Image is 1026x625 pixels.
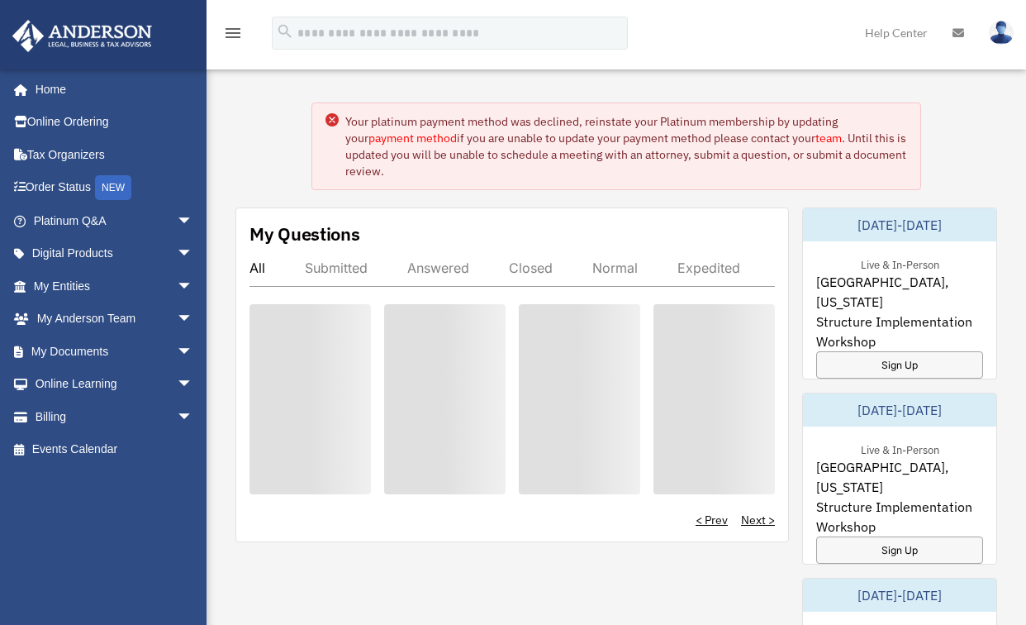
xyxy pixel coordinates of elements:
a: Online Learningarrow_drop_down [12,368,218,401]
div: All [249,260,265,276]
span: arrow_drop_down [177,368,210,402]
a: Tax Organizers [12,138,218,171]
span: arrow_drop_down [177,237,210,271]
a: My Entitiesarrow_drop_down [12,270,218,303]
div: Closed [509,260,553,276]
i: menu [223,23,243,43]
a: menu [223,29,243,43]
a: team [815,131,842,146]
img: Anderson Advisors Platinum Portal [7,20,157,52]
span: Structure Implementation Workshop [816,497,983,537]
div: My Questions [249,222,360,246]
div: [DATE]-[DATE] [803,579,996,612]
span: arrow_drop_down [177,204,210,238]
div: Your platinum payment method was declined, reinstate your Platinum membership by updating your if... [345,113,907,179]
i: search [276,22,294,41]
img: User Pic [989,21,1014,45]
a: payment method [368,131,457,146]
a: Online Ordering [12,106,218,139]
div: Normal [592,260,638,276]
a: Next > [741,512,775,528]
span: arrow_drop_down [177,400,210,434]
a: My Documentsarrow_drop_down [12,335,218,368]
a: Billingarrow_drop_down [12,400,218,433]
span: [GEOGRAPHIC_DATA], [US_STATE] [816,457,983,497]
div: Answered [407,260,469,276]
div: Submitted [305,260,368,276]
a: Home [12,73,210,106]
div: Live & In-Person [848,255,952,272]
div: NEW [95,175,131,200]
a: My Anderson Teamarrow_drop_down [12,303,218,336]
a: < Prev [696,512,728,528]
a: Events Calendar [12,433,218,466]
span: Structure Implementation Workshop [816,312,983,351]
span: arrow_drop_down [177,270,210,303]
a: Digital Productsarrow_drop_down [12,237,218,270]
a: Sign Up [816,537,983,564]
span: [GEOGRAPHIC_DATA], [US_STATE] [816,272,983,312]
a: Order StatusNEW [12,171,218,205]
a: Platinum Q&Aarrow_drop_down [12,204,218,237]
div: [DATE]-[DATE] [803,394,996,427]
div: [DATE]-[DATE] [803,208,996,241]
div: Expedited [677,260,740,276]
div: Live & In-Person [848,440,952,457]
a: Sign Up [816,351,983,379]
span: arrow_drop_down [177,303,210,336]
span: arrow_drop_down [177,335,210,369]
